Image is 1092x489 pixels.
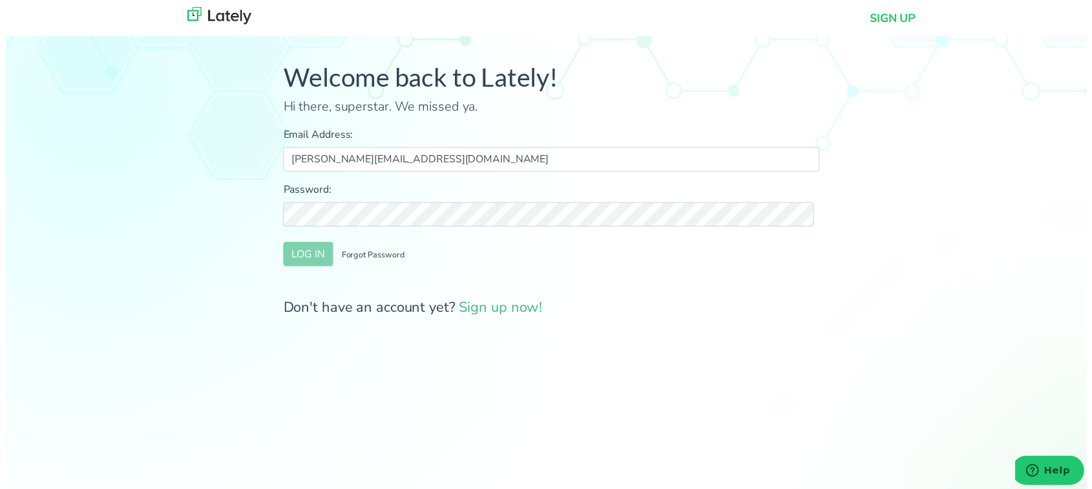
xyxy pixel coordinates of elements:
[280,301,542,320] span: Don't have an account yet?
[339,252,403,263] small: Forgot Password
[280,128,823,144] label: Email Address:
[280,184,823,199] label: Password:
[457,301,542,320] a: Sign up now!
[331,244,411,269] button: Forgot Password
[280,98,823,118] p: Hi there, superstar. We missed ya.
[184,7,248,25] img: lately_logo_nav.700ca2e7.jpg
[280,62,823,93] h1: Welcome back to Lately!
[874,10,920,27] a: SIGN UP
[280,244,331,269] button: LOG IN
